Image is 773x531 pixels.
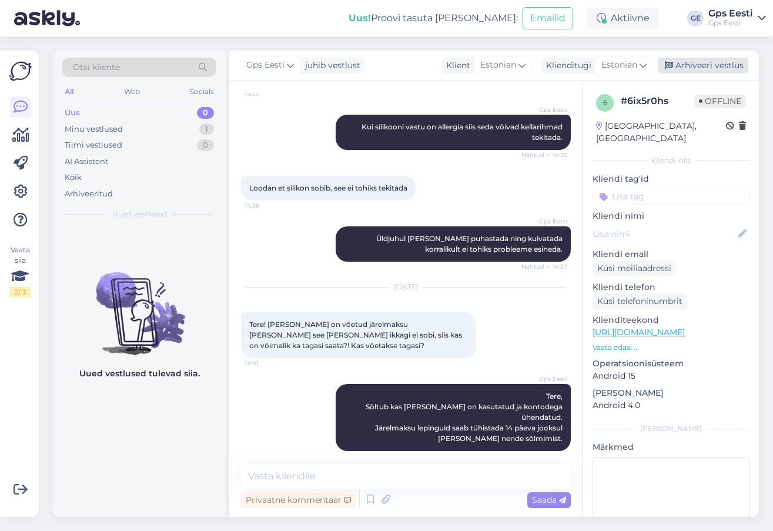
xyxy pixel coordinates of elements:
[246,59,285,72] span: Gps Eesti
[593,358,749,370] p: Operatsioonisüsteem
[62,84,76,99] div: All
[596,120,726,145] div: [GEOGRAPHIC_DATA], [GEOGRAPHIC_DATA]
[593,261,676,276] div: Küsi meiliaadressi
[112,209,167,219] span: Uued vestlused
[245,359,289,368] span: 14:01
[65,139,122,151] div: Tiimi vestlused
[73,61,120,74] span: Otsi kliente
[593,173,749,185] p: Kliendi tag'id
[523,452,567,460] span: 14:02
[65,123,123,135] div: Minu vestlused
[79,368,200,380] p: Uued vestlused tulevad siia.
[601,59,637,72] span: Estonian
[523,217,567,226] span: Gps Eesti
[593,399,749,412] p: Android 4.0
[245,201,289,210] span: 14:36
[441,59,470,72] div: Klient
[188,84,216,99] div: Socials
[197,107,214,119] div: 0
[9,245,31,298] div: Vaata siia
[658,58,748,74] div: Arhiveeri vestlus
[603,98,607,107] span: 6
[593,370,749,382] p: Android 15
[521,262,567,271] span: Nähtud ✓ 14:37
[593,441,749,453] p: Märkmed
[593,314,749,326] p: Klienditeekond
[593,327,685,338] a: [URL][DOMAIN_NAME]
[300,59,360,72] div: juhib vestlust
[480,59,516,72] span: Estonian
[199,123,214,135] div: 1
[593,281,749,293] p: Kliendi telefon
[9,287,31,298] div: 2 / 3
[53,251,226,357] img: No chats
[241,282,571,292] div: [DATE]
[687,10,704,26] div: GE
[349,12,371,24] b: Uus!
[523,7,573,29] button: Emailid
[593,423,749,434] div: [PERSON_NAME]
[65,107,80,119] div: Uus
[9,60,32,82] img: Askly Logo
[708,9,766,28] a: Gps EestiGps Eesti
[241,492,356,508] div: Privaatne kommentaar
[587,8,659,29] div: Aktiivne
[521,151,567,159] span: Nähtud ✓ 14:35
[593,293,687,309] div: Küsi telefoninumbrit
[593,342,749,353] p: Vaata edasi ...
[593,155,749,166] div: Kliendi info
[197,139,214,151] div: 0
[593,210,749,222] p: Kliendi nimi
[694,95,746,108] span: Offline
[122,84,142,99] div: Web
[541,59,591,72] div: Klienditugi
[249,320,464,350] span: Tere! [PERSON_NAME] on võetud järelmaksu [PERSON_NAME] see [PERSON_NAME] ikkagi ei sobi, siis kas...
[249,183,407,192] span: Loodan et silikon sobib, see ei tohiks tekitada
[708,9,753,18] div: Gps Eesti
[65,156,108,168] div: AI Assistent
[593,228,736,241] input: Lisa nimi
[532,495,566,505] span: Saada
[349,11,518,25] div: Proovi tasuta [PERSON_NAME]:
[708,18,753,28] div: Gps Eesti
[593,248,749,261] p: Kliendi email
[362,122,564,142] span: Kui silikooni vastu on allergia siis seda võivad kellarihmad tekitada.
[65,188,113,200] div: Arhiveeritud
[245,89,289,98] span: 14:33
[376,234,564,253] span: Üldjuhul [PERSON_NAME] puhastada ning kuivatada korralikult ei tohiks probleeme esineda.
[593,387,749,399] p: [PERSON_NAME]
[523,105,567,114] span: Gps Eesti
[523,375,567,383] span: Gps Eesti
[593,188,749,205] input: Lisa tag
[65,172,82,183] div: Kõik
[621,94,694,108] div: # 6ix5r0hs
